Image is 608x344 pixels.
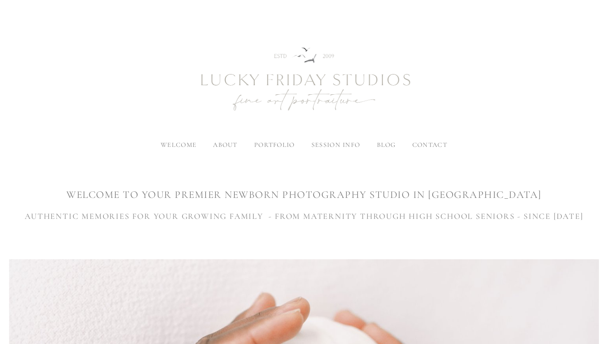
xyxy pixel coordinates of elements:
[412,141,447,149] a: contact
[156,18,452,142] img: Newborn Photography Denver | Lucky Friday Studios
[9,210,599,223] h3: AUTHENTIC MEMORIES FOR YOUR GROWING FAMILY - FROM MATERNITY THROUGH HIGH SCHOOL SENIORS - SINCE [...
[213,141,237,149] label: about
[161,141,196,149] a: welcome
[254,141,295,149] label: portfolio
[9,188,599,202] h1: WELCOME TO YOUR premier newborn photography studio IN [GEOGRAPHIC_DATA]
[311,141,360,149] label: session info
[377,141,396,149] a: blog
